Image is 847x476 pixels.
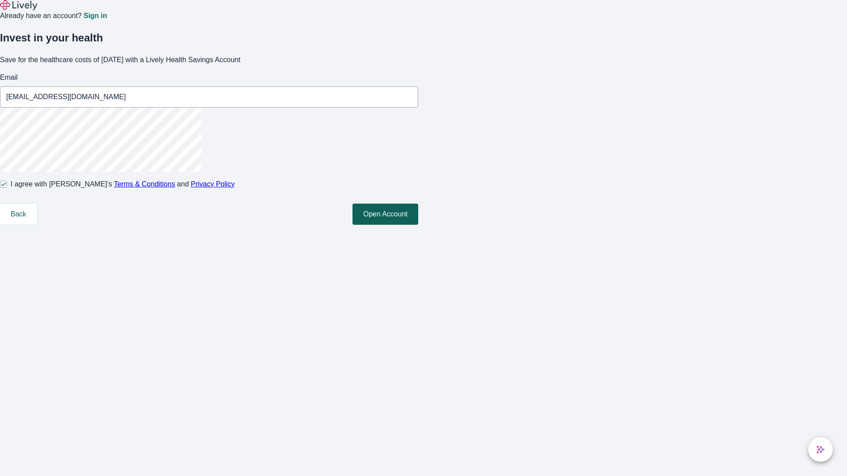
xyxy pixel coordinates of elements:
span: I agree with [PERSON_NAME]’s and [11,179,235,190]
a: Privacy Policy [191,180,235,188]
a: Sign in [83,12,107,19]
button: Open Account [352,204,418,225]
button: chat [808,437,833,462]
a: Terms & Conditions [114,180,175,188]
svg: Lively AI Assistant [816,445,825,454]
